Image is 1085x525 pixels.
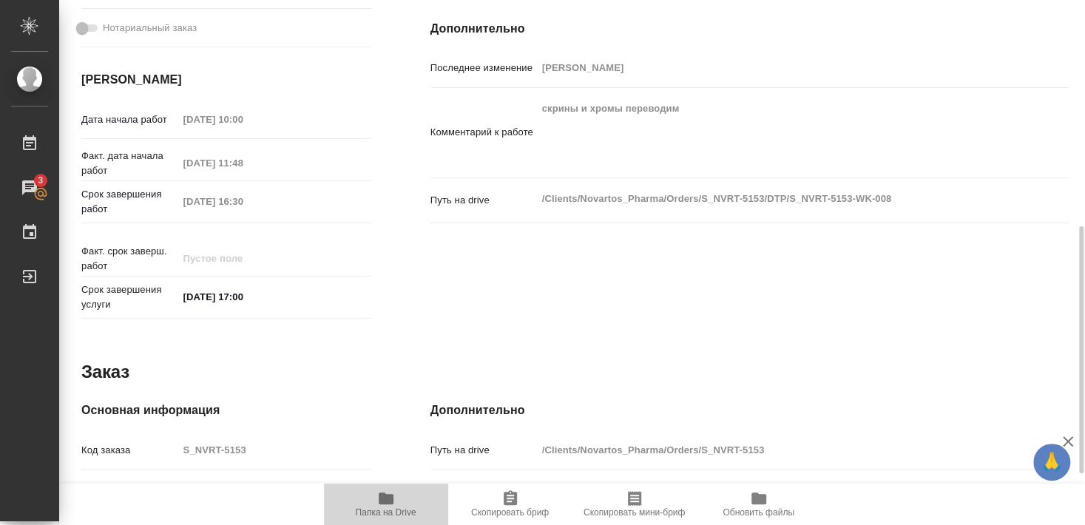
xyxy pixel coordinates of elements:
[81,481,178,496] p: Номер РО
[4,169,55,206] a: 3
[430,20,1069,38] h4: Дополнительно
[430,61,537,75] p: Последнее изменение
[723,507,794,518] span: Обновить файлы
[81,149,178,178] p: Факт. дата начала работ
[537,186,1015,211] textarea: /Clients/Novartos_Pharma/Orders/S_NVRT-5153/DTP/S_NVRT-5153-WK-008
[178,191,308,212] input: Пустое поле
[537,96,1015,166] textarea: скрины и хромы переводим
[584,507,685,518] span: Скопировать мини-бриф
[430,125,537,140] p: Комментарий к работе
[178,248,308,269] input: Пустое поле
[81,402,371,419] h4: Основная информация
[178,478,371,499] input: Пустое поле
[81,360,129,384] h2: Заказ
[1039,447,1064,478] span: 🙏
[430,193,537,208] p: Путь на drive
[430,402,1069,419] h4: Дополнительно
[81,244,178,274] p: Факт. срок заверш. работ
[430,443,537,458] p: Путь на drive
[471,507,549,518] span: Скопировать бриф
[81,71,371,89] h4: [PERSON_NAME]
[81,282,178,312] p: Срок завершения услуги
[572,484,697,525] button: Скопировать мини-бриф
[178,439,371,461] input: Пустое поле
[178,152,308,174] input: Пустое поле
[356,507,416,518] span: Папка на Drive
[178,109,308,130] input: Пустое поле
[537,439,1015,461] input: Пустое поле
[448,484,572,525] button: Скопировать бриф
[324,484,448,525] button: Папка на Drive
[537,478,1015,499] input: Пустое поле
[430,481,537,496] p: Путь к заказу
[1033,444,1070,481] button: 🙏
[178,286,308,308] input: ✎ Введи что-нибудь
[537,57,1015,78] input: Пустое поле
[697,484,821,525] button: Обновить файлы
[81,112,178,127] p: Дата начала работ
[81,443,178,458] p: Код заказа
[81,187,178,217] p: Срок завершения работ
[29,173,52,188] span: 3
[103,21,197,35] span: Нотариальный заказ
